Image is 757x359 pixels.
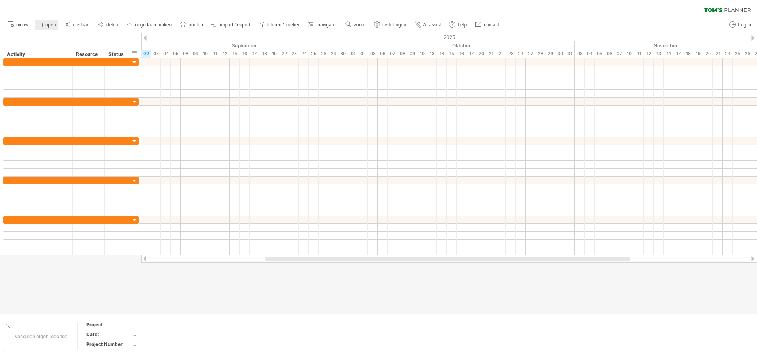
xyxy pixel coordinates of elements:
[738,22,751,28] span: Log in
[407,50,417,58] div: donderdag, 9 Oktober 2025
[131,41,348,50] div: September 2025
[575,50,585,58] div: maandag, 3 November 2025
[378,50,388,58] div: maandag, 6 Oktober 2025
[151,50,161,58] div: woensdag, 3 September 2025
[417,50,427,58] div: vrijdag, 10 Oktober 2025
[279,50,289,58] div: maandag, 22 September 2025
[526,50,535,58] div: maandag, 27 Oktober 2025
[476,50,486,58] div: maandag, 20 Oktober 2025
[108,50,126,58] div: Status
[7,50,68,58] div: Activity
[382,22,406,28] span: instellingen
[220,50,230,58] div: vrijdag, 12 September 2025
[16,22,28,28] span: nieuw
[269,50,279,58] div: vrijdag, 19 September 2025
[683,50,693,58] div: dinsdag, 18 November 2025
[76,50,100,58] div: Resource
[723,50,733,58] div: maandag, 24 November 2025
[423,22,441,28] span: AI assist
[86,331,130,338] div: Date:
[516,50,526,58] div: vrijdag, 24 Oktober 2025
[259,50,269,58] div: donderdag, 18 September 2025
[644,50,654,58] div: woensdag, 12 November 2025
[555,50,565,58] div: donderdag, 30 Oktober 2025
[535,50,545,58] div: dinsdag, 28 Oktober 2025
[585,50,595,58] div: dinsdag, 4 November 2025
[45,22,56,28] span: open
[210,50,220,58] div: donderdag, 11 September 2025
[106,22,118,28] span: delen
[6,20,31,30] a: nieuw
[161,50,171,58] div: donderdag, 4 September 2025
[309,50,319,58] div: donderdag, 25 September 2025
[131,331,198,338] div: ....
[86,321,130,328] div: Project:
[368,50,378,58] div: vrijdag, 3 Oktober 2025
[458,22,467,28] span: help
[307,20,339,30] a: navigator
[188,22,203,28] span: printen
[200,50,210,58] div: woensdag, 10 September 2025
[496,50,506,58] div: woensdag, 22 Oktober 2025
[614,50,624,58] div: vrijdag, 7 November 2025
[220,22,250,28] span: import / export
[733,50,742,58] div: dinsdag, 25 November 2025
[178,20,205,30] a: printen
[742,50,752,58] div: woensdag, 26 November 2025
[4,322,78,351] div: Voeg een eigen logo toe
[343,20,368,30] a: zoom
[257,20,303,30] a: filteren / zoeken
[457,50,466,58] div: donderdag, 16 Oktober 2025
[73,22,89,28] span: opslaan
[447,50,457,58] div: woensdag, 15 Oktober 2025
[486,50,496,58] div: dinsdag, 21 Oktober 2025
[427,50,437,58] div: maandag, 13 Oktober 2025
[348,41,575,50] div: Oktober 2025
[703,50,713,58] div: donderdag, 20 November 2025
[135,22,172,28] span: ongedaan maken
[96,20,120,30] a: delen
[654,50,664,58] div: donderdag, 13 November 2025
[267,22,301,28] span: filteren / zoeken
[358,50,368,58] div: donderdag, 2 Oktober 2025
[141,50,151,58] div: dinsdag, 2 September 2025
[338,50,348,58] div: dinsdag, 30 September 2025
[230,50,240,58] div: maandag, 15 September 2025
[437,50,447,58] div: dinsdag, 14 Oktober 2025
[565,50,575,58] div: vrijdag, 31 Oktober 2025
[209,20,253,30] a: import / export
[372,20,408,30] a: instellingen
[354,22,365,28] span: zoom
[250,50,259,58] div: woensdag, 17 September 2025
[289,50,299,58] div: dinsdag, 23 September 2025
[131,321,198,328] div: ....
[86,341,130,348] div: Project Number
[713,50,723,58] div: vrijdag, 21 November 2025
[181,50,190,58] div: maandag, 8 September 2025
[727,20,753,30] a: Log in
[319,50,328,58] div: vrijdag, 26 September 2025
[673,50,683,58] div: maandag, 17 November 2025
[190,50,200,58] div: dinsdag, 9 September 2025
[124,20,174,30] a: ongedaan maken
[693,50,703,58] div: woensdag, 19 November 2025
[447,20,469,30] a: help
[473,20,502,30] a: contact
[317,22,337,28] span: navigator
[62,20,92,30] a: opslaan
[328,50,338,58] div: maandag, 29 September 2025
[348,50,358,58] div: woensdag, 1 Oktober 2025
[595,50,604,58] div: woensdag, 5 November 2025
[412,20,443,30] a: AI assist
[604,50,614,58] div: donderdag, 6 November 2025
[634,50,644,58] div: dinsdag, 11 November 2025
[240,50,250,58] div: dinsdag, 16 September 2025
[484,22,499,28] span: contact
[624,50,634,58] div: maandag, 10 November 2025
[131,341,198,348] div: ....
[466,50,476,58] div: vrijdag, 17 Oktober 2025
[299,50,309,58] div: woensdag, 24 September 2025
[171,50,181,58] div: vrijdag, 5 September 2025
[664,50,673,58] div: vrijdag, 14 November 2025
[35,20,58,30] a: open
